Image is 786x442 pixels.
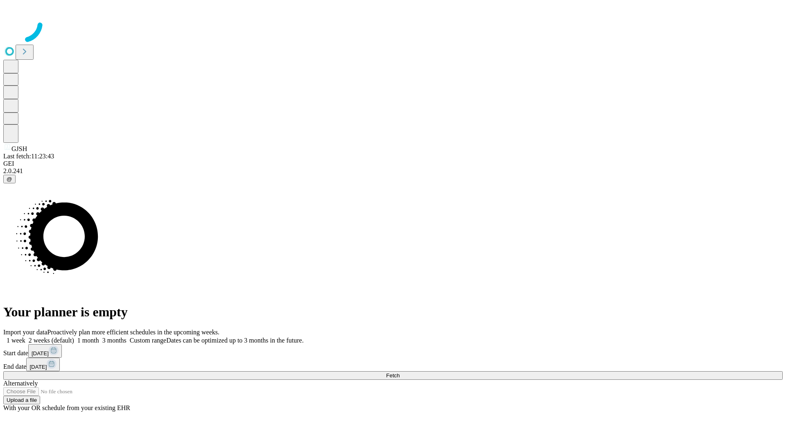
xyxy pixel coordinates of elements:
[102,337,126,344] span: 3 months
[3,344,783,358] div: Start date
[3,396,40,404] button: Upload a file
[29,364,47,370] span: [DATE]
[7,176,12,182] span: @
[3,404,130,411] span: With your OR schedule from your existing EHR
[3,167,783,175] div: 2.0.241
[3,371,783,380] button: Fetch
[3,329,47,336] span: Import your data
[3,160,783,167] div: GEI
[3,304,783,320] h1: Your planner is empty
[28,344,62,358] button: [DATE]
[47,329,219,336] span: Proactively plan more efficient schedules in the upcoming weeks.
[77,337,99,344] span: 1 month
[3,380,38,387] span: Alternatively
[26,358,60,371] button: [DATE]
[166,337,303,344] span: Dates can be optimized up to 3 months in the future.
[3,358,783,371] div: End date
[11,145,27,152] span: GJSH
[3,153,54,160] span: Last fetch: 11:23:43
[386,372,400,379] span: Fetch
[130,337,166,344] span: Custom range
[29,337,74,344] span: 2 weeks (default)
[32,350,49,356] span: [DATE]
[7,337,25,344] span: 1 week
[3,175,16,183] button: @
